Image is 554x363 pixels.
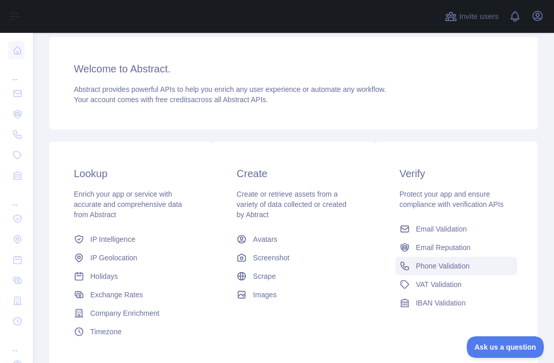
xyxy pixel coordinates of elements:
a: Email Reputation [395,238,517,257]
iframe: Toggle Customer Support [467,336,544,358]
span: Email Validation [416,224,467,234]
a: Exchange Rates [70,285,191,304]
span: Scrape [253,271,275,281]
a: VAT Validation [395,275,517,294]
a: IP Intelligence [70,230,191,249]
a: IBAN Validation [395,294,517,312]
span: Images [253,290,276,300]
span: Screenshot [253,253,289,263]
a: Timezone [70,322,191,341]
span: Invite users [459,11,499,23]
a: Scrape [232,267,354,285]
span: Exchange Rates [90,290,143,300]
div: ... [8,333,25,353]
span: IP Geolocation [90,253,137,263]
div: ... [8,187,25,207]
h3: Create [236,166,350,181]
a: Holidays [70,267,191,285]
button: Invite users [443,8,501,25]
span: Timezone [90,327,122,337]
span: Company Enrichment [90,308,160,318]
a: Images [232,285,354,304]
span: IBAN Validation [416,298,466,308]
span: Abstract provides powerful APIs to help you enrich any user experience or automate any workflow. [74,85,386,93]
span: VAT Validation [416,279,462,290]
h3: Welcome to Abstract. [74,62,513,76]
h3: Verify [400,166,513,181]
h3: Lookup [74,166,187,181]
a: Screenshot [232,249,354,267]
span: Avatars [253,234,277,244]
span: free credits [155,95,191,104]
a: Phone Validation [395,257,517,275]
a: Avatars [232,230,354,249]
a: IP Geolocation [70,249,191,267]
span: Create or retrieve assets from a variety of data collected or created by Abtract [236,190,346,219]
span: Phone Validation [416,261,470,271]
span: Enrich your app or service with accurate and comprehensive data from Abstract [74,190,182,219]
div: ... [8,62,25,82]
span: Holidays [90,271,118,281]
span: Your account comes with across all Abstract APIs. [74,95,268,104]
a: Email Validation [395,220,517,238]
a: Company Enrichment [70,304,191,322]
span: Protect your app and ensure compliance with verification APIs [400,190,504,208]
span: IP Intelligence [90,234,135,244]
span: Email Reputation [416,242,471,253]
